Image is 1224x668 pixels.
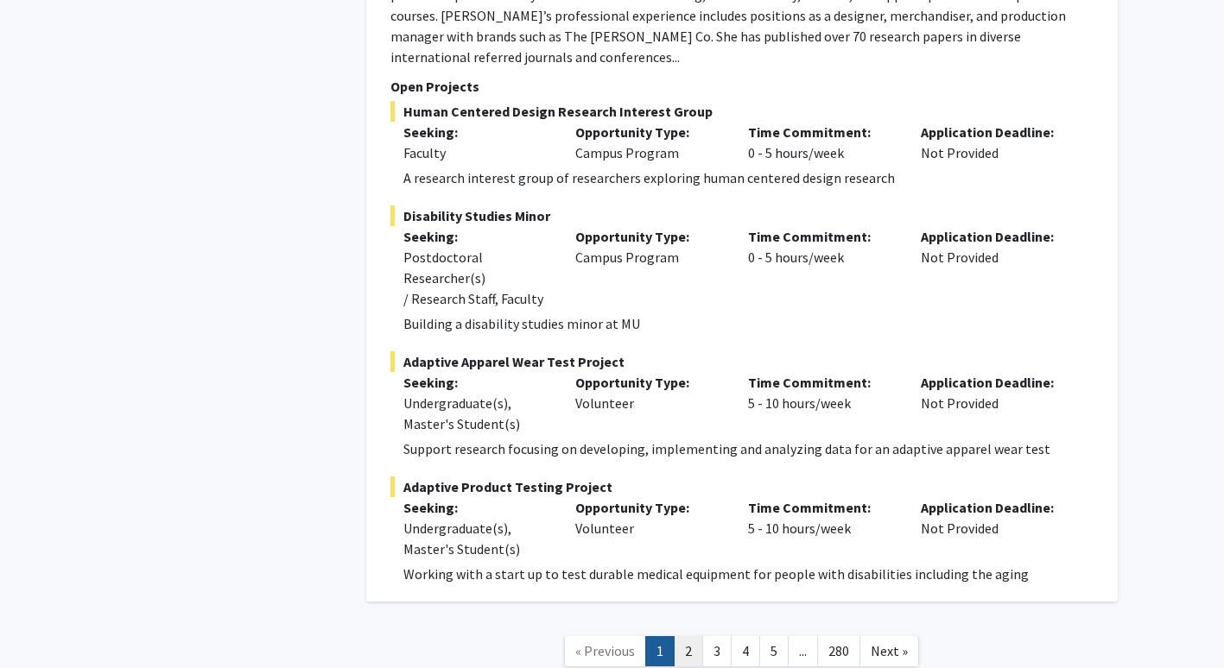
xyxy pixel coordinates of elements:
p: Time Commitment: [748,372,895,393]
div: 5 - 10 hours/week [735,372,908,434]
div: Faculty [403,142,550,163]
div: Campus Program [562,122,735,163]
div: 0 - 5 hours/week [735,226,908,309]
div: Not Provided [908,497,1081,559]
a: 4 [731,636,760,666]
p: Time Commitment: [748,122,895,142]
div: 5 - 10 hours/week [735,497,908,559]
a: 1 [645,636,675,666]
p: Building a disability studies minor at MU [403,313,1094,334]
p: A research interest group of researchers exploring human centered design research [403,167,1094,188]
span: Next » [871,642,908,659]
div: Volunteer [562,372,735,434]
div: Not Provided [908,226,1081,309]
div: Campus Program [562,226,735,309]
p: Time Commitment: [748,497,895,518]
p: Time Commitment: [748,226,895,247]
div: Undergraduate(s), Master's Student(s) [403,518,550,559]
div: Not Provided [908,372,1081,434]
div: Not Provided [908,122,1081,163]
div: Postdoctoral Researcher(s) / Research Staff, Faculty [403,247,550,309]
div: Undergraduate(s), Master's Student(s) [403,393,550,434]
span: Adaptive Product Testing Project [390,476,1094,497]
p: Open Projects [390,76,1094,97]
p: Opportunity Type: [575,226,722,247]
span: Disability Studies Minor [390,205,1094,226]
p: Application Deadline: [921,226,1068,247]
a: 5 [759,636,789,666]
p: Seeking: [403,497,550,518]
p: Opportunity Type: [575,372,722,393]
div: Volunteer [562,497,735,559]
p: Seeking: [403,226,550,247]
a: Previous Page [564,636,646,666]
p: Application Deadline: [921,372,1068,393]
p: Seeking: [403,372,550,393]
p: Opportunity Type: [575,122,722,142]
p: Application Deadline: [921,122,1068,142]
p: Application Deadline: [921,497,1068,518]
a: 3 [702,636,732,666]
p: Working with a start up to test durable medical equipment for people with disabilities including ... [403,564,1094,584]
span: ... [799,642,807,659]
p: Seeking: [403,122,550,142]
iframe: Chat [13,590,73,655]
p: Opportunity Type: [575,497,722,518]
span: Human Centered Design Research Interest Group [390,101,1094,122]
p: Support research focusing on developing, implementing and analyzing data for an adaptive apparel ... [403,438,1094,459]
span: Adaptive Apparel Wear Test Project [390,351,1094,372]
a: 280 [817,636,860,666]
span: « Previous [575,642,635,659]
a: 2 [674,636,703,666]
a: Next [859,636,919,666]
div: 0 - 5 hours/week [735,122,908,163]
